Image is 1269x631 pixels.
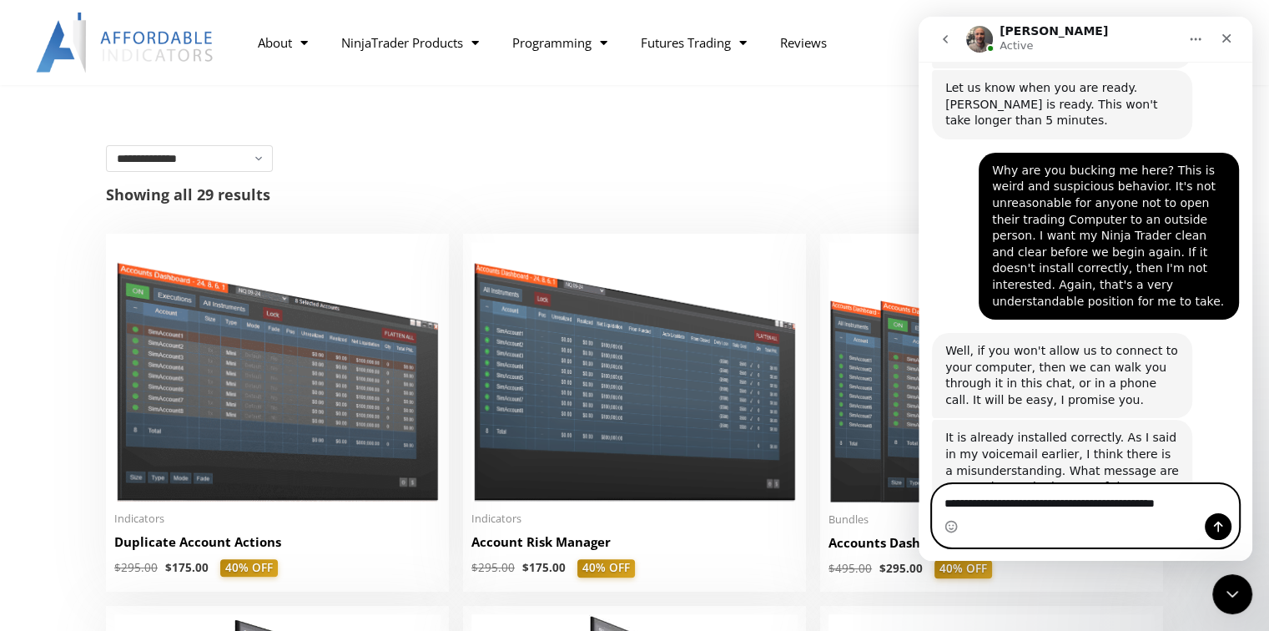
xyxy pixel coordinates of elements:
[165,560,209,575] bdi: 175.00
[325,23,496,62] a: NinjaTrader Products
[577,559,635,578] span: 40% OFF
[165,560,172,575] span: $
[879,561,886,576] span: $
[114,242,441,502] img: Duplicate Account Actions
[522,560,529,575] span: $
[828,561,835,576] span: $
[496,23,624,62] a: Programming
[241,23,325,62] a: About
[36,13,215,73] img: LogoAI | Affordable Indicators – NinjaTrader
[828,512,1155,527] span: Bundles
[220,559,278,578] span: 40% OFF
[1212,574,1252,614] iframe: Intercom live chat
[114,533,441,551] h2: Duplicate Account Actions
[114,560,121,575] span: $
[106,187,270,202] p: Showing all 29 results
[522,560,566,575] bdi: 175.00
[624,23,763,62] a: Futures Trading
[828,561,872,576] bdi: 495.00
[763,23,843,62] a: Reviews
[828,534,1155,560] a: Accounts Dashboard Suite
[471,242,798,502] img: Account Risk Manager
[471,560,515,575] bdi: 295.00
[114,560,158,575] bdi: 295.00
[471,512,798,526] span: Indicators
[828,242,1155,502] img: Accounts Dashboard Suite
[114,512,441,526] span: Indicators
[114,533,441,559] a: Duplicate Account Actions
[471,533,798,551] h2: Account Risk Manager
[879,561,923,576] bdi: 295.00
[919,17,1252,561] iframe: Intercom live chat
[934,560,992,578] span: 40% OFF
[828,534,1155,552] h2: Accounts Dashboard Suite
[471,560,478,575] span: $
[241,23,990,62] nav: Menu
[471,533,798,559] a: Account Risk Manager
